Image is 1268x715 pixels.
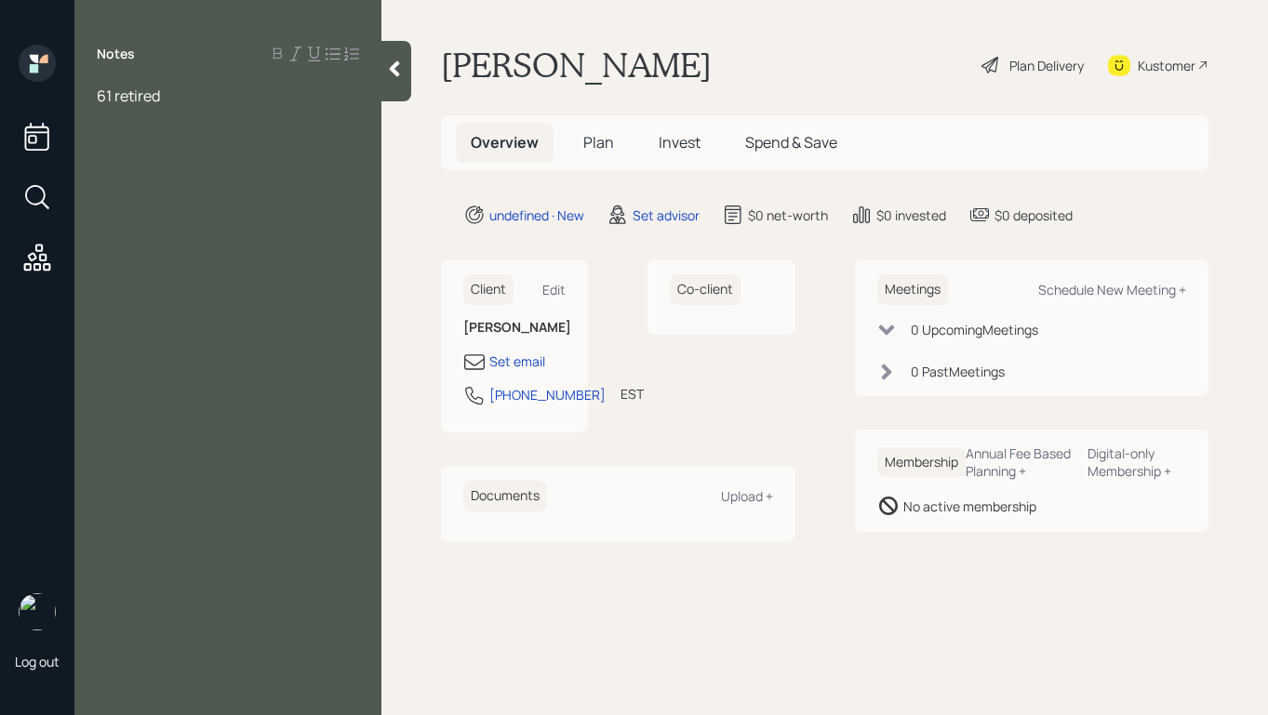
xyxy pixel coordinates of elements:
div: Upload + [721,487,773,505]
div: undefined · New [489,205,584,225]
label: Notes [97,45,135,63]
div: 0 Past Meeting s [911,362,1005,381]
div: [PHONE_NUMBER] [489,385,606,404]
div: No active membership [903,497,1036,516]
div: Set email [489,351,545,371]
div: Annual Fee Based Planning + [966,444,1074,480]
span: Invest [659,132,701,152]
h6: Membership [877,447,966,478]
h6: Co-client [670,274,741,305]
span: Plan [583,132,614,152]
span: Overview [471,132,539,152]
span: Spend & Save [745,132,837,152]
div: Log out [15,653,60,670]
h1: [PERSON_NAME] [441,45,712,86]
div: Kustomer [1138,56,1195,75]
h6: Meetings [877,274,948,305]
div: $0 net-worth [748,205,828,225]
h6: Client [463,274,514,305]
span: 61 retired [97,86,160,106]
div: Edit [542,281,566,298]
div: EST [621,384,644,404]
img: aleksandra-headshot.png [19,593,56,630]
div: $0 invested [876,205,946,225]
div: Set advisor [633,205,700,225]
div: 0 Upcoming Meeting s [911,320,1038,339]
div: Plan Delivery [1009,56,1084,75]
h6: [PERSON_NAME] [463,320,566,336]
h6: Documents [463,481,547,511]
div: Digital-only Membership + [1088,444,1186,480]
div: Schedule New Meeting + [1038,281,1186,298]
div: $0 deposited [994,205,1073,225]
